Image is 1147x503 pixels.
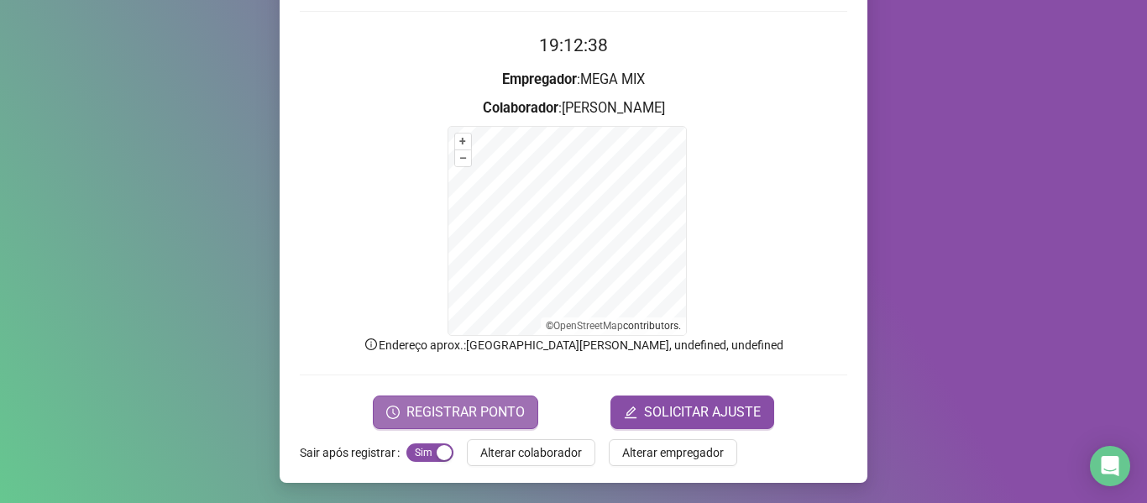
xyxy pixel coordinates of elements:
p: Endereço aprox. : [GEOGRAPHIC_DATA][PERSON_NAME], undefined, undefined [300,336,847,354]
span: SOLICITAR AJUSTE [644,402,761,422]
span: edit [624,406,637,419]
h3: : MEGA MIX [300,69,847,91]
button: – [455,150,471,166]
a: OpenStreetMap [553,320,623,332]
span: info-circle [364,337,379,352]
span: Alterar empregador [622,443,724,462]
span: clock-circle [386,406,400,419]
button: Alterar colaborador [467,439,595,466]
time: 19:12:38 [539,35,608,55]
strong: Empregador [502,71,577,87]
span: Alterar colaborador [480,443,582,462]
button: Alterar empregador [609,439,737,466]
button: REGISTRAR PONTO [373,396,538,429]
label: Sair após registrar [300,439,406,466]
button: + [455,134,471,149]
h3: : [PERSON_NAME] [300,97,847,119]
div: Open Intercom Messenger [1090,446,1130,486]
span: REGISTRAR PONTO [406,402,525,422]
strong: Colaborador [483,100,558,116]
button: editSOLICITAR AJUSTE [610,396,774,429]
li: © contributors. [546,320,681,332]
